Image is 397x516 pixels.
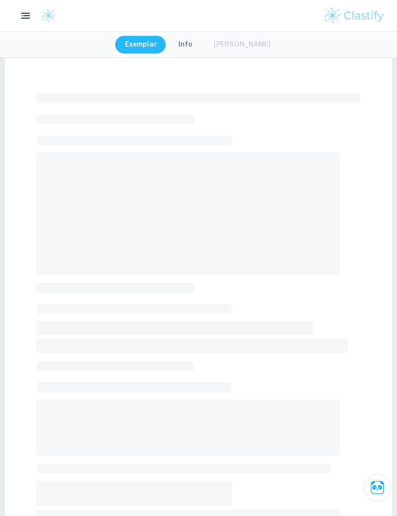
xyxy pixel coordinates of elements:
a: Clastify logo [35,8,56,23]
button: Ask Clai [364,474,391,501]
button: Exemplar [115,36,167,53]
button: Info [169,36,202,53]
img: Clastify logo [41,8,56,23]
img: Clastify logo [323,6,385,26]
